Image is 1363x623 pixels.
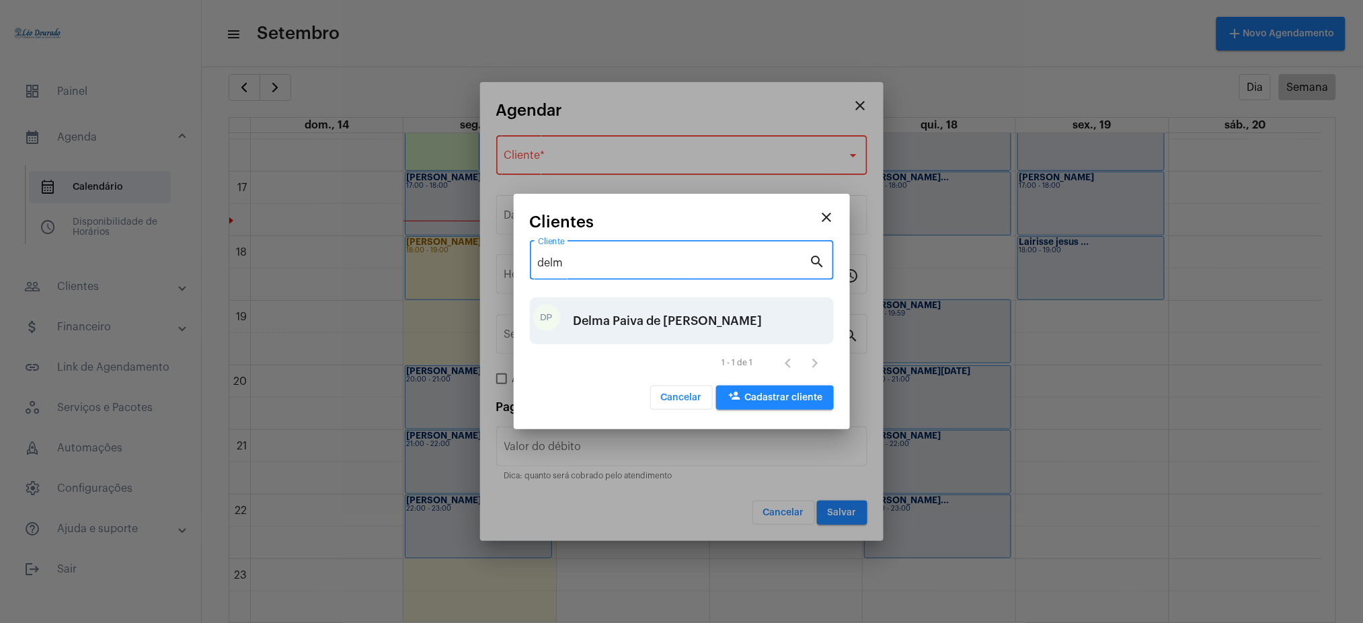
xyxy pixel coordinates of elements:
[716,386,834,410] button: Cadastrar cliente
[802,350,828,377] button: Próxima página
[727,390,743,406] mat-icon: person_add
[810,253,826,269] mat-icon: search
[722,359,753,367] div: 1 - 1 de 1
[661,393,702,402] span: Cancelar
[533,304,560,331] div: DP
[727,393,823,402] span: Cadastrar cliente
[538,257,810,269] input: Pesquisar cliente
[650,386,713,410] button: Cancelar
[574,301,763,341] div: Delma Paiva de [PERSON_NAME]
[775,350,802,377] button: Página anterior
[819,209,835,225] mat-icon: close
[530,213,594,231] span: Clientes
